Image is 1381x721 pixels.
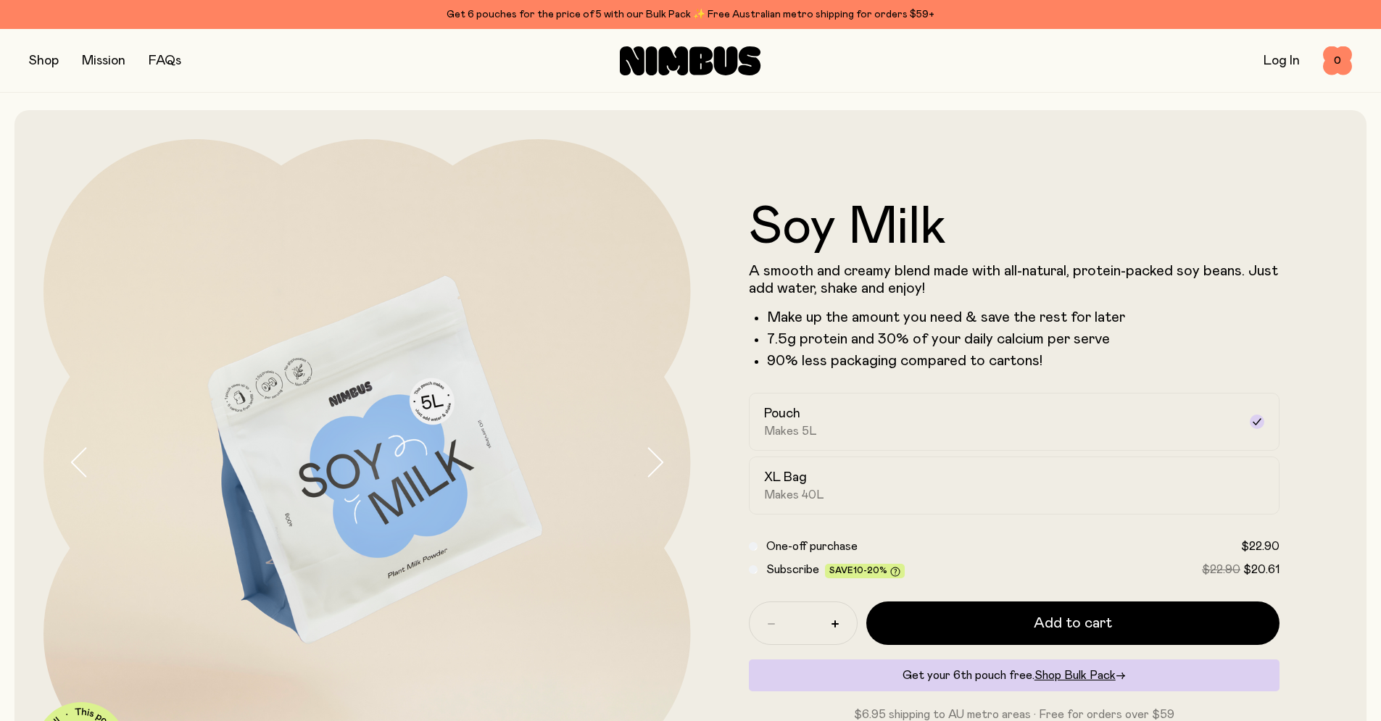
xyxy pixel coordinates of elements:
span: $22.90 [1202,564,1240,575]
span: Makes 40L [764,488,824,502]
span: Makes 5L [764,424,817,438]
button: Add to cart [866,601,1280,645]
a: Log In [1264,54,1300,67]
span: Add to cart [1034,613,1112,633]
h1: Soy Milk [749,201,1280,254]
span: 10-20% [853,566,887,575]
p: A smooth and creamy blend made with all-natural, protein-packed soy beans. Just add water, shake ... [749,262,1280,297]
h2: Pouch [764,405,800,422]
span: Save [829,566,900,577]
span: $22.90 [1241,541,1280,552]
div: Get your 6th pouch free. [749,659,1280,691]
li: Make up the amount you need & save the rest for later [767,309,1280,326]
span: Subscribe [766,564,819,575]
h2: XL Bag [764,469,807,486]
div: Get 6 pouches for the price of 5 with our Bulk Pack ✨ Free Australian metro shipping for orders $59+ [29,6,1352,23]
a: Shop Bulk Pack→ [1034,670,1126,681]
a: Mission [82,54,125,67]
span: $20.61 [1243,564,1280,575]
span: Shop Bulk Pack [1034,670,1116,681]
p: 90% less packaging compared to cartons! [767,352,1280,370]
span: One-off purchase [766,541,858,552]
button: 0 [1323,46,1352,75]
li: 7.5g protein and 30% of your daily calcium per serve [767,330,1280,348]
a: FAQs [149,54,181,67]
